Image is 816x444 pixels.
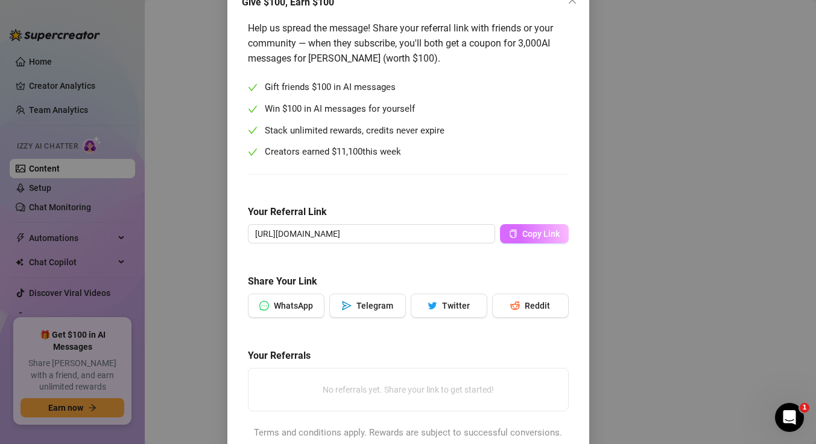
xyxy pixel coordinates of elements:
iframe: Intercom live chat [775,403,804,432]
span: message [259,301,269,310]
h5: Your Referral Link [248,205,569,219]
button: messageWhatsApp [248,294,324,318]
span: Gift friends $100 in AI messages [265,80,396,95]
div: Terms and conditions apply. Rewards are subject to successful conversions. [248,426,569,440]
span: check [248,83,258,92]
span: Twitter [442,301,470,310]
span: WhatsApp [274,301,313,310]
button: redditReddit [492,294,569,318]
h5: Your Referrals [248,349,569,363]
span: check [248,105,258,114]
span: Copy Link [522,229,560,239]
div: Help us spread the message! Share your referral link with friends or your community — when they s... [248,21,569,66]
span: reddit [510,301,520,310]
div: No referrals yet. Share your link to get started! [253,373,563,406]
span: send [342,301,352,310]
span: Reddit [525,301,550,310]
h5: Share Your Link [248,274,569,289]
button: Copy Link [500,224,569,243]
span: check [248,147,258,157]
span: Stack unlimited rewards, credits never expire [265,124,444,138]
span: twitter [428,301,437,310]
span: Win $100 in AI messages for yourself [265,102,415,117]
button: twitterTwitter [411,294,487,318]
span: Telegram [356,301,393,310]
span: 1 [800,403,809,413]
span: check [248,126,258,135]
span: Creators earned $ this week [265,145,401,159]
button: sendTelegram [329,294,406,318]
span: copy [509,230,517,238]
